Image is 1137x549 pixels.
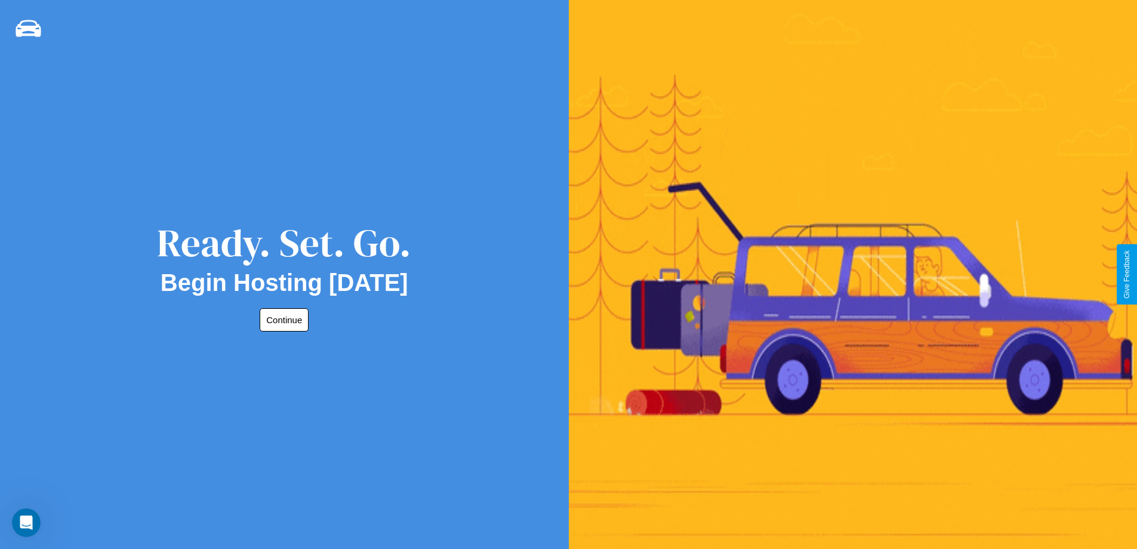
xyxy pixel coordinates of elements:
div: Give Feedback [1123,250,1131,299]
button: Continue [260,308,309,332]
div: Ready. Set. Go. [157,216,411,269]
h2: Begin Hosting [DATE] [161,269,408,296]
iframe: Intercom live chat [12,508,41,537]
